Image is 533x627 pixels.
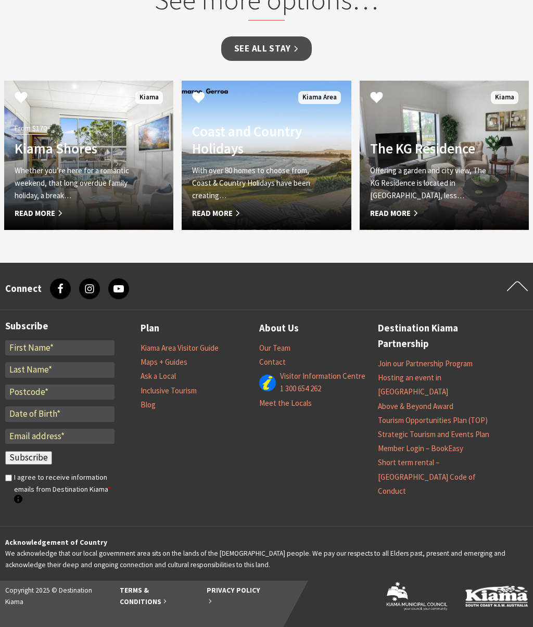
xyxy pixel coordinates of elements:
[141,386,197,396] a: Inclusive Tourism
[259,398,312,408] a: Meet the Locals
[5,537,528,571] p: We acknowledge that our local government area sits on the lands of the [DEMOGRAPHIC_DATA] people....
[5,362,115,378] input: Last Name*
[15,140,138,157] h4: Kiama Shores
[360,81,394,116] button: Click to Favourite The KG Residence
[465,585,528,607] img: Kiama Logo
[141,371,176,381] a: Ask a Local
[5,385,115,400] input: Postcode*
[378,429,489,440] a: Strategic Tourism and Events Plan
[207,586,260,607] a: Privacy Policy
[5,451,52,465] input: Subscribe
[259,357,286,367] a: Contact
[141,400,156,410] a: Blog
[5,585,104,607] li: Copyright 2025 © Destination Kiama
[5,429,115,444] input: Email address*
[378,359,473,369] a: Join our Partnership Program
[141,357,187,367] a: Maps + Guides
[370,207,493,220] span: Read More
[370,164,493,202] p: Offering a garden and city view, The KG Residence is located in [GEOGRAPHIC_DATA], less…
[221,36,312,61] a: See all Stay
[280,371,365,381] a: Visitor Information Centre
[370,140,493,157] h4: The KG Residence
[14,471,115,506] label: I agree to receive information emails from Destination Kiama
[5,538,107,547] strong: Acknowledgement of Country
[378,415,488,426] a: Tourism Opportunities Plan (TOP)
[378,401,453,412] a: Above & Beyond Award
[182,81,215,116] button: Click to Favourite Coast and Country Holidays
[259,321,299,337] a: About Us
[141,343,219,353] a: Kiama Area Visitor Guide
[298,91,341,104] span: Kiama Area
[378,321,497,352] a: Destination Kiama Partnership
[5,340,115,356] input: First Name*
[182,81,351,230] a: Another Image Used Coast and Country Holidays With over 80 homes to choose from, Coast & Country ...
[378,443,463,454] a: Member Login – BookEasy
[192,164,315,202] p: With over 80 homes to choose from, Coast & Country Holidays have been creating…
[192,123,315,157] h4: Coast and Country Holidays
[4,81,173,230] a: From $170 Kiama Shores Whether you’re here for a romantic weekend, that long overdue family holid...
[5,406,115,422] input: Date of Birth*
[280,383,321,394] a: 1 300 654 262
[378,457,476,496] a: Short term rental – [GEOGRAPHIC_DATA] Code of Conduct
[491,91,518,104] span: Kiama
[15,164,138,202] p: Whether you’re here for a romantic weekend, that long overdue family holiday, a break…
[15,122,47,134] span: From $170
[120,586,167,607] a: Terms & Conditions
[141,321,159,337] a: Plan
[259,343,290,353] a: Our Team
[5,321,115,332] h3: Subscribe
[192,207,315,220] span: Read More
[135,91,163,104] span: Kiama
[378,373,448,397] a: Hosting an event in [GEOGRAPHIC_DATA]
[15,207,138,220] span: Read More
[360,81,529,230] a: Another Image Used The KG Residence Offering a garden and city view, The KG Residence is located ...
[4,81,38,116] button: Click to Favourite Kiama Shores
[5,283,42,295] h3: Connect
